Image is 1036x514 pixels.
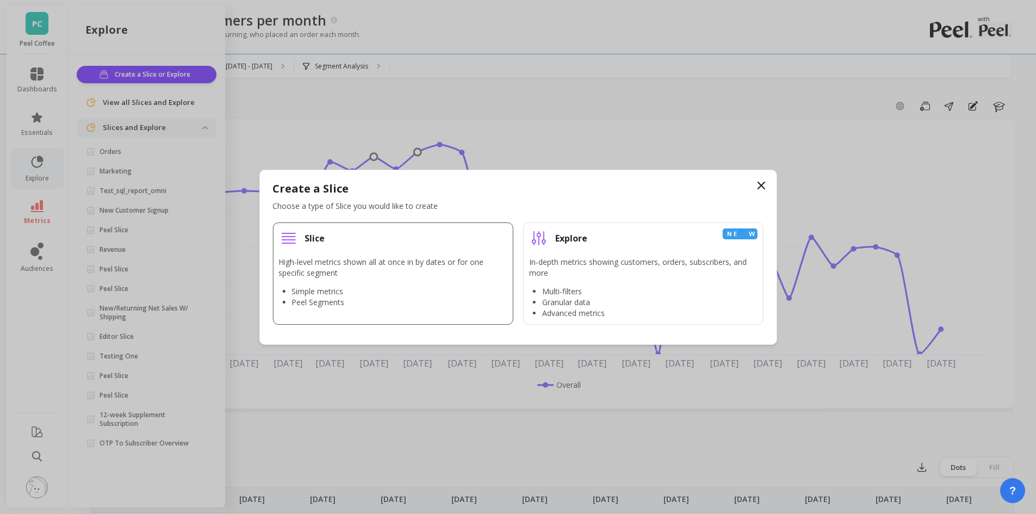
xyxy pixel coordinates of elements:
[542,308,758,319] li: Advanced metrics
[529,257,758,278] p: In-depth metrics showing customers, orders, subscribers, and more
[272,201,764,212] p: Choose a type of Slice you would like to create
[542,286,758,297] li: Multi-filters
[291,286,507,297] li: Simple metrics
[1009,483,1016,498] span: ?
[529,228,549,248] img: new explore slice
[555,233,587,244] h3: Explore
[723,228,758,240] div: New
[278,228,298,248] img: new regular slice
[542,297,758,308] li: Granular data
[305,233,325,244] h3: Slice
[1000,478,1025,503] button: ?
[272,181,764,196] h2: Create a Slice
[291,297,507,308] li: Peel Segments
[278,257,507,278] p: High-level metrics shown all at once in by dates or for one specific segment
